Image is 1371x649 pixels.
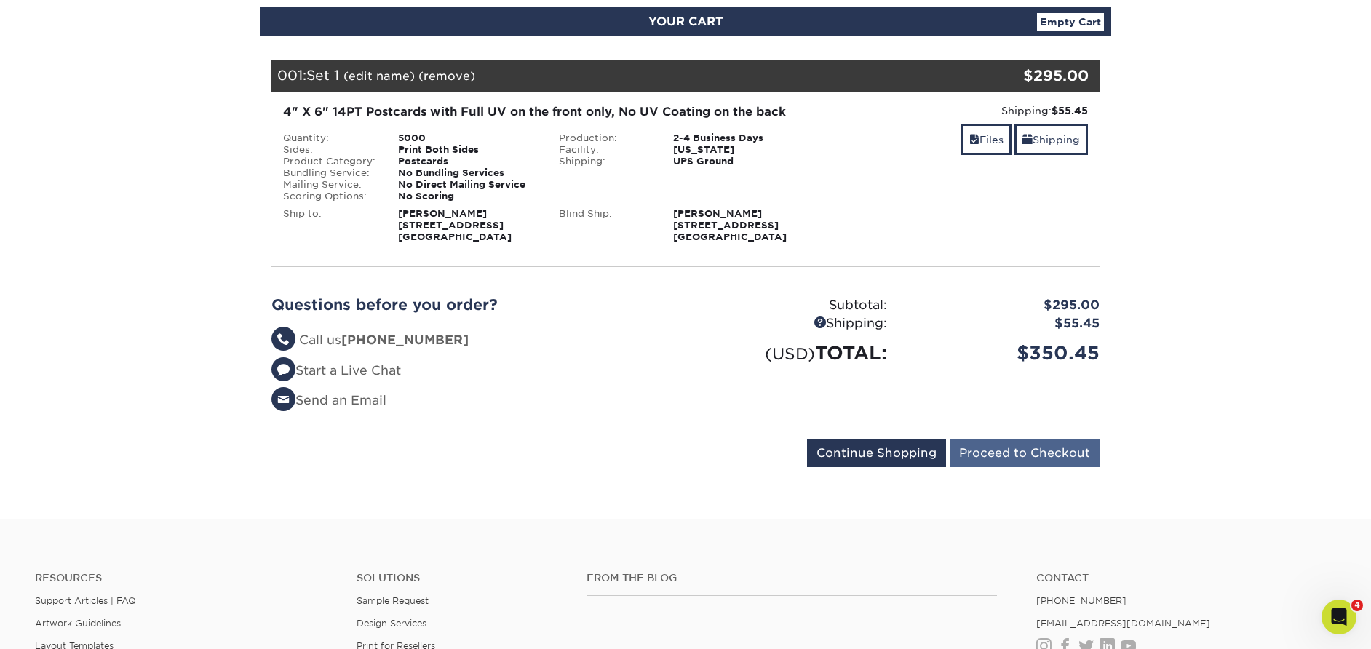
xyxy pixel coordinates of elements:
[272,167,387,179] div: Bundling Service:
[685,296,898,315] div: Subtotal:
[961,65,1089,87] div: $295.00
[387,132,548,144] div: 5000
[1351,600,1363,611] span: 4
[961,124,1012,155] a: Files
[969,134,979,146] span: files
[387,156,548,167] div: Postcards
[271,331,675,350] li: Call us
[35,572,335,584] h4: Resources
[1037,13,1104,31] a: Empty Cart
[834,103,1088,118] div: Shipping:
[1014,124,1088,155] a: Shipping
[587,572,998,584] h4: From the Blog
[548,208,663,243] div: Blind Ship:
[898,314,1110,333] div: $55.45
[306,67,339,83] span: Set 1
[271,393,386,407] a: Send an Email
[272,208,387,243] div: Ship to:
[341,333,469,347] strong: [PHONE_NUMBER]
[548,156,663,167] div: Shipping:
[271,296,675,314] h2: Questions before you order?
[398,208,512,242] strong: [PERSON_NAME] [STREET_ADDRESS] [GEOGRAPHIC_DATA]
[387,167,548,179] div: No Bundling Services
[898,339,1110,367] div: $350.45
[418,69,475,83] a: (remove)
[1036,595,1126,606] a: [PHONE_NUMBER]
[272,191,387,202] div: Scoring Options:
[950,439,1100,467] input: Proceed to Checkout
[898,296,1110,315] div: $295.00
[685,314,898,333] div: Shipping:
[548,132,663,144] div: Production:
[283,103,812,121] div: 4" X 6" 14PT Postcards with Full UV on the front only, No UV Coating on the back
[272,132,387,144] div: Quantity:
[662,156,823,167] div: UPS Ground
[673,208,787,242] strong: [PERSON_NAME] [STREET_ADDRESS] [GEOGRAPHIC_DATA]
[1036,618,1210,629] a: [EMAIL_ADDRESS][DOMAIN_NAME]
[1022,134,1033,146] span: shipping
[1322,600,1356,634] iframe: Intercom live chat
[548,144,663,156] div: Facility:
[272,179,387,191] div: Mailing Service:
[357,595,429,606] a: Sample Request
[1052,105,1088,116] strong: $55.45
[271,363,401,378] a: Start a Live Chat
[648,15,723,28] span: YOUR CART
[35,595,136,606] a: Support Articles | FAQ
[1036,572,1336,584] a: Contact
[343,69,415,83] a: (edit name)
[387,179,548,191] div: No Direct Mailing Service
[357,572,565,584] h4: Solutions
[357,618,426,629] a: Design Services
[387,191,548,202] div: No Scoring
[271,60,961,92] div: 001:
[387,144,548,156] div: Print Both Sides
[685,339,898,367] div: TOTAL:
[272,156,387,167] div: Product Category:
[765,344,815,363] small: (USD)
[662,132,823,144] div: 2-4 Business Days
[272,144,387,156] div: Sides:
[662,144,823,156] div: [US_STATE]
[807,439,946,467] input: Continue Shopping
